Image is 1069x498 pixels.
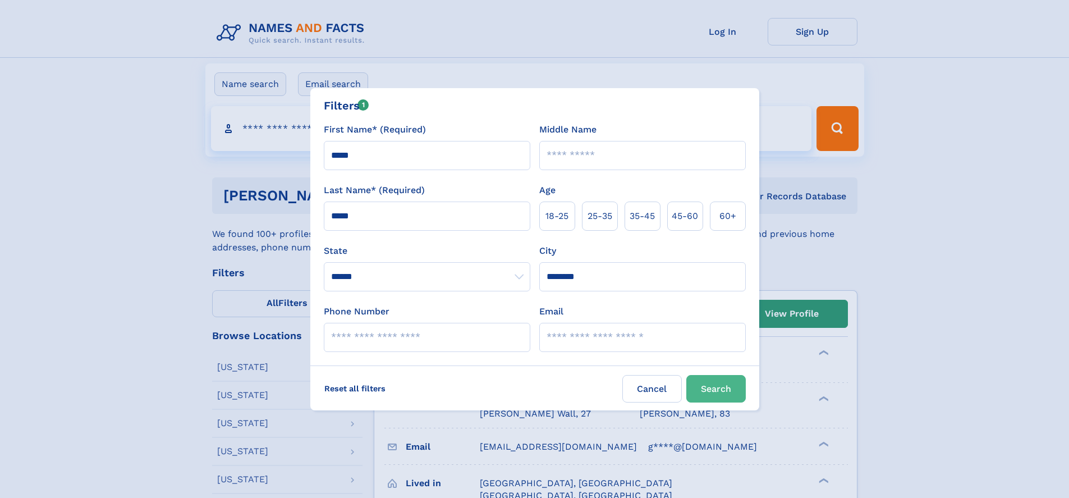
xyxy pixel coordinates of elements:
[545,209,568,223] span: 18‑25
[539,123,597,136] label: Middle Name
[324,305,389,318] label: Phone Number
[622,375,682,403] label: Cancel
[324,97,369,114] div: Filters
[672,209,698,223] span: 45‑60
[539,184,556,197] label: Age
[539,305,563,318] label: Email
[719,209,736,223] span: 60+
[539,244,556,258] label: City
[686,375,746,403] button: Search
[588,209,612,223] span: 25‑35
[324,184,425,197] label: Last Name* (Required)
[324,123,426,136] label: First Name* (Required)
[324,244,530,258] label: State
[317,375,393,402] label: Reset all filters
[630,209,655,223] span: 35‑45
